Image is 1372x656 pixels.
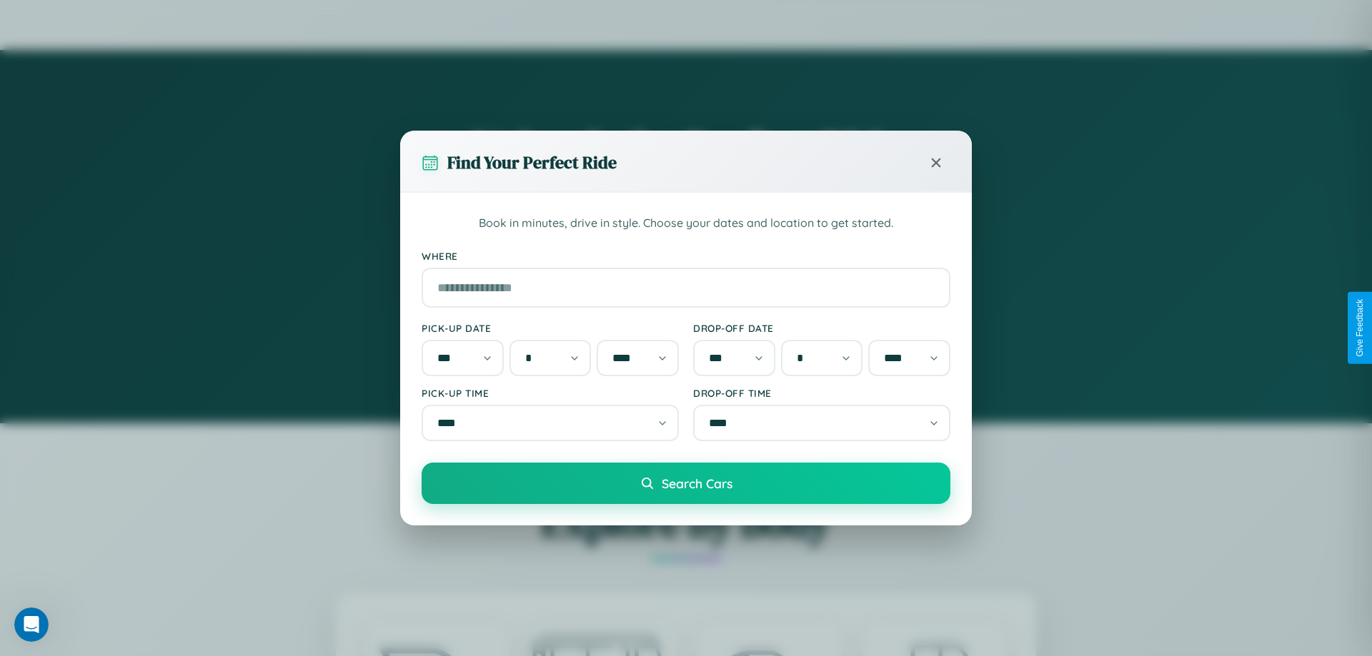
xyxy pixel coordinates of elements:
h3: Find Your Perfect Ride [447,151,617,174]
p: Book in minutes, drive in style. Choose your dates and location to get started. [422,214,950,233]
label: Drop-off Date [693,322,950,334]
label: Pick-up Date [422,322,679,334]
button: Search Cars [422,463,950,504]
label: Where [422,250,950,262]
label: Drop-off Time [693,387,950,399]
span: Search Cars [662,475,732,491]
label: Pick-up Time [422,387,679,399]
